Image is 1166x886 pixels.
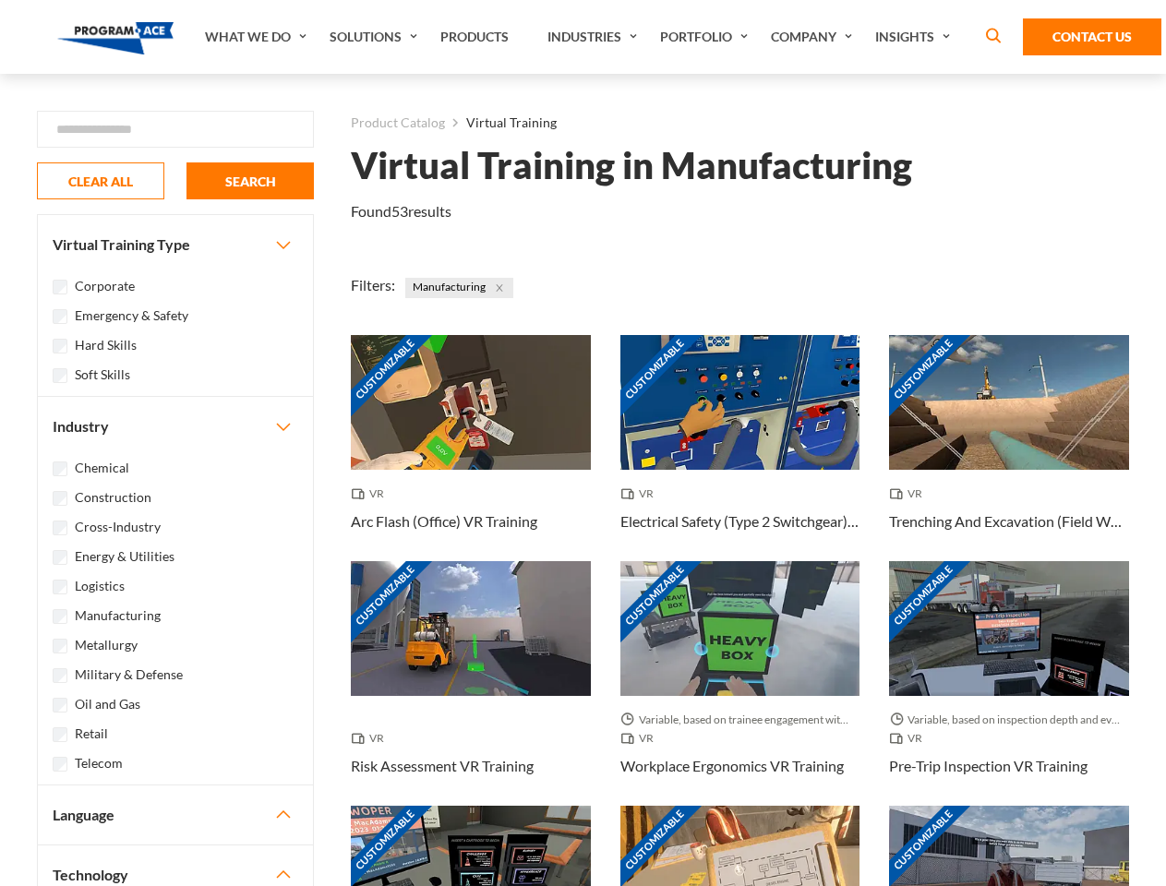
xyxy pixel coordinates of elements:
a: Contact Us [1023,18,1161,55]
input: Manufacturing [53,609,67,624]
input: Logistics [53,580,67,594]
h3: Risk Assessment VR Training [351,755,534,777]
input: Oil and Gas [53,698,67,712]
a: Customizable Thumbnail - Electrical Safety (Type 2 Switchgear) VR Training VR Electrical Safety (... [620,335,860,561]
label: Retail [75,724,108,744]
img: Program-Ace [57,22,174,54]
span: VR [351,485,391,503]
label: Soft Skills [75,365,130,385]
button: Language [38,785,313,844]
a: Customizable Thumbnail - Arc Flash (Office) VR Training VR Arc Flash (Office) VR Training [351,335,591,561]
h3: Pre-Trip Inspection VR Training [889,755,1088,777]
button: CLEAR ALL [37,162,164,199]
button: Industry [38,397,313,456]
em: 53 [391,202,408,220]
span: VR [889,729,930,748]
span: Filters: [351,276,395,293]
input: Energy & Utilities [53,550,67,565]
label: Energy & Utilities [75,546,174,567]
span: Manufacturing [405,278,513,298]
label: Military & Defense [75,664,183,685]
label: Construction [75,487,151,508]
a: Customizable Thumbnail - Workplace Ergonomics VR Training Variable, based on trainee engagement w... [620,561,860,806]
li: Virtual Training [445,111,557,135]
label: Corporate [75,276,135,296]
span: Variable, based on trainee engagement with exercises. [620,711,860,729]
a: Customizable Thumbnail - Risk Assessment VR Training VR Risk Assessment VR Training [351,561,591,806]
label: Telecom [75,753,123,773]
input: Soft Skills [53,368,67,383]
label: Hard Skills [75,335,137,355]
input: Cross-Industry [53,521,67,535]
label: Cross-Industry [75,517,161,537]
span: Variable, based on inspection depth and event interaction. [889,711,1129,729]
label: Manufacturing [75,605,161,626]
input: Emergency & Safety [53,309,67,324]
a: Customizable Thumbnail - Trenching And Excavation (Field Work) VR Training VR Trenching And Excav... [889,335,1129,561]
input: Retail [53,727,67,742]
span: VR [620,729,661,748]
h3: Workplace Ergonomics VR Training [620,755,844,777]
input: Telecom [53,757,67,772]
a: Product Catalog [351,111,445,135]
nav: breadcrumb [351,111,1129,135]
input: Chemical [53,461,67,476]
input: Military & Defense [53,668,67,683]
h1: Virtual Training in Manufacturing [351,150,912,182]
button: Virtual Training Type [38,215,313,274]
input: Metallurgy [53,639,67,653]
input: Corporate [53,280,67,294]
button: Close [489,278,510,298]
span: VR [351,729,391,748]
input: Hard Skills [53,339,67,353]
span: VR [620,485,661,503]
label: Emergency & Safety [75,305,188,326]
span: VR [889,485,930,503]
label: Logistics [75,576,125,596]
input: Construction [53,491,67,506]
label: Chemical [75,458,129,478]
h3: Trenching And Excavation (Field Work) VR Training [889,510,1129,533]
label: Oil and Gas [75,694,140,714]
label: Metallurgy [75,635,138,655]
p: Found results [351,200,451,222]
h3: Electrical Safety (Type 2 Switchgear) VR Training [620,510,860,533]
a: Customizable Thumbnail - Pre-Trip Inspection VR Training Variable, based on inspection depth and ... [889,561,1129,806]
h3: Arc Flash (Office) VR Training [351,510,537,533]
